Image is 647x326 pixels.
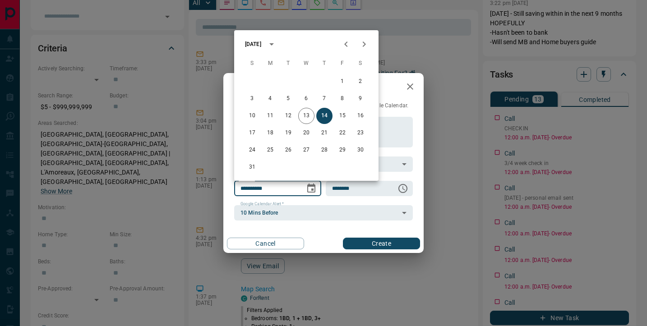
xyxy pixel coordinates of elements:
button: 14 [316,108,333,124]
button: Cancel [227,238,304,249]
button: 31 [244,159,260,175]
button: 17 [244,125,260,141]
button: 26 [280,142,296,158]
span: Wednesday [298,55,314,73]
button: 10 [244,108,260,124]
span: Monday [262,55,278,73]
button: 12 [280,108,296,124]
button: 9 [352,91,369,107]
button: calendar view is open, switch to year view [264,37,279,52]
button: 7 [316,91,333,107]
div: 10 Mins Before [234,205,413,220]
button: 23 [352,125,369,141]
button: 5 [280,91,296,107]
button: Choose date, selected date is Aug 14, 2025 [302,179,320,197]
h2: New Task [223,73,285,102]
button: 25 [262,142,278,158]
button: 27 [298,142,314,158]
button: 30 [352,142,369,158]
button: 2 [352,73,369,90]
button: Previous month [337,35,355,53]
span: Friday [334,55,351,73]
label: Time [332,177,344,183]
button: 4 [262,91,278,107]
label: Date [240,177,252,183]
button: 22 [334,125,351,141]
button: 20 [298,125,314,141]
button: 8 [334,91,351,107]
button: 28 [316,142,333,158]
button: 15 [334,108,351,124]
span: Thursday [316,55,333,73]
button: 16 [352,108,369,124]
button: 3 [244,91,260,107]
button: 19 [280,125,296,141]
span: Saturday [352,55,369,73]
span: Sunday [244,55,260,73]
button: Choose time, selected time is 6:00 AM [394,179,412,197]
button: Next month [355,35,373,53]
button: 6 [298,91,314,107]
button: 21 [316,125,333,141]
span: Tuesday [280,55,296,73]
div: [DATE] [245,40,261,48]
label: Google Calendar Alert [240,201,284,207]
button: 11 [262,108,278,124]
button: 1 [334,73,351,90]
button: 29 [334,142,351,158]
button: 13 [298,108,314,124]
button: 24 [244,142,260,158]
button: Create [343,238,420,249]
button: 18 [262,125,278,141]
